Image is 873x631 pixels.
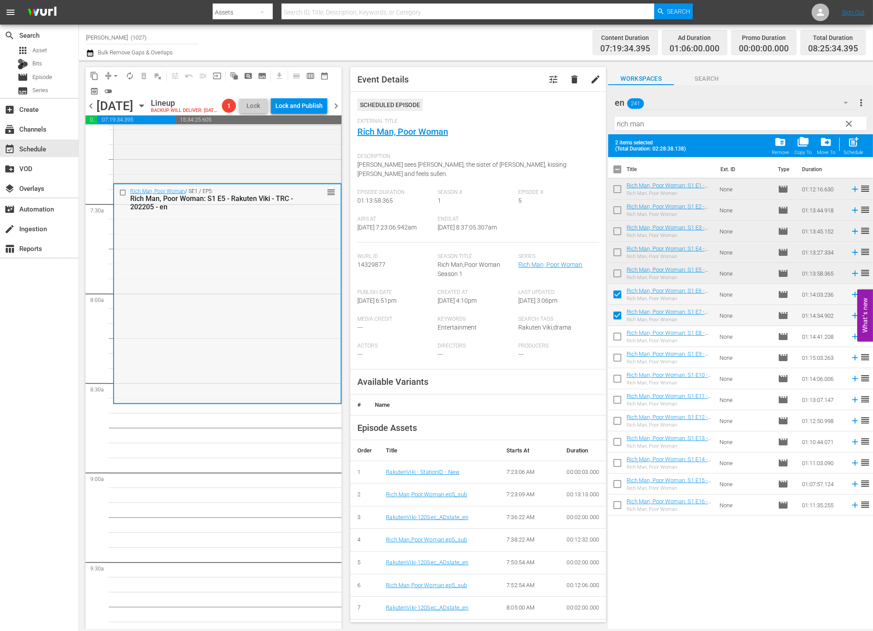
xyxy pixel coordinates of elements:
span: Update Metadata from Key Asset [210,69,224,83]
span: Create [4,104,15,115]
button: Lock [239,99,267,113]
span: View Backup [87,84,101,98]
td: 00:02:00.000 [560,506,606,529]
span: preview_outlined [90,87,99,96]
span: 5 [518,197,522,204]
svg: Add to Schedule [850,269,860,278]
div: Rich Man, Poor Woman [627,422,713,428]
span: 14329877 [357,261,385,268]
span: 00:00:00.000 [739,44,789,54]
span: Wurl Id [357,253,434,260]
svg: Add to Schedule [850,500,860,510]
a: Rich Man, Poor Woman: S1 E2 - Rakuten Viki - TRC - 202205 - en [627,203,708,216]
span: pageview_outlined [244,72,253,80]
span: --- [438,351,443,358]
span: reorder [860,457,870,468]
button: Remove [769,133,792,158]
a: Sign Out [842,9,865,16]
span: Clear Lineup [151,69,165,83]
span: Media Credit [357,316,434,323]
span: reorder [860,226,870,236]
td: None [716,389,774,410]
button: Move To [814,133,838,158]
span: drive_file_move [820,136,832,148]
td: None [716,263,774,284]
span: folder_delete [774,136,786,148]
span: reorder [860,436,870,447]
svg: Add to Schedule [850,479,860,489]
svg: Add to Schedule [850,247,860,257]
span: Episode [778,479,788,489]
span: 2 items selected [615,140,690,146]
span: chevron_right [331,100,342,111]
span: Event Details [357,74,409,85]
button: reorder [327,187,335,196]
td: 00:13:13.000 [560,484,606,506]
span: [DATE] 4:10pm [438,297,477,304]
span: Series [18,86,28,96]
td: None [716,431,774,452]
td: 7:23:09 AM [499,484,559,506]
span: Producers [518,343,595,350]
td: 4 [350,529,379,552]
span: Customize Event [548,74,559,85]
div: Rich Man, Poor Woman [627,443,713,449]
td: 01:13:44.918 [798,200,847,221]
th: # [350,394,368,416]
span: 24 hours Lineup View is OFF [101,84,115,98]
span: Episode Assets [357,423,417,433]
a: Rich Man, Poor Woman: S1 E5 - Rakuten Viki - TRC - 202205 - en [627,266,708,280]
a: Rich Man, Poor Woman [130,188,185,194]
span: Lock [243,101,264,111]
a: Rich Man, Poor Woman: S1 E6 - Rakuten Viki - TRC - 202205 - en [627,287,708,301]
div: Rich Man, Poor Woman [627,233,713,238]
td: 01:13:58.365 [798,263,847,284]
td: 7:23:06 AM [499,461,559,484]
span: reorder [860,268,870,278]
div: Move To [817,150,835,155]
span: (Total Duration: 02:28:38.138) [615,146,690,152]
span: Week Calendar View [303,69,317,83]
span: 15:34:25.605 [175,115,342,124]
span: reorder [860,394,870,405]
div: Promo Duration [739,32,789,44]
span: compress [104,72,113,80]
span: delete [569,74,580,85]
div: Remove [772,150,789,155]
td: None [716,305,774,326]
a: Rich Man, Poor Woman: S1 E7 - [PERSON_NAME] - TRC - 202205 - en [627,308,709,328]
span: [DATE] 7:23:06.942am [357,224,417,231]
span: Episode [778,268,788,279]
a: Rich Man, Poor Woman: S1 E16 - Rakuten Viki - TRC - 202205 - en [627,498,711,511]
span: Search [667,4,691,19]
a: RakutenViki-120Sec_ADslate_en [386,604,468,611]
span: autorenew_outlined [125,72,134,80]
span: 1 [438,197,441,204]
svg: Add to Schedule [850,184,860,194]
td: None [716,179,774,200]
td: None [716,242,774,263]
td: 3 [350,506,379,529]
td: 01:14:03.236 [798,284,847,305]
span: reorder [327,187,335,197]
span: Automation [4,204,15,215]
span: External Title [357,118,595,125]
td: 00:12:32.000 [560,529,606,552]
span: Select an event to delete [137,69,151,83]
span: Channels [4,124,15,135]
span: Bulk Remove Gaps & Overlaps [96,49,173,56]
span: Move Item To Workspace [814,133,838,158]
span: Episode [778,226,788,237]
button: clear [841,116,855,130]
span: Fill episodes with ad slates [196,69,210,83]
span: Remove Gaps & Overlaps [101,69,123,83]
div: Ad Duration [670,32,720,44]
td: 01:14:41.208 [798,326,847,347]
svg: Add to Schedule [850,290,860,299]
span: Episode Duration [357,189,434,196]
svg: Add to Schedule [850,395,860,405]
span: arrow_drop_down [111,72,120,80]
span: Episode [778,458,788,468]
div: BACKUP WILL DELIVER: [DATE] 5p (local) [151,108,218,114]
td: None [716,495,774,516]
